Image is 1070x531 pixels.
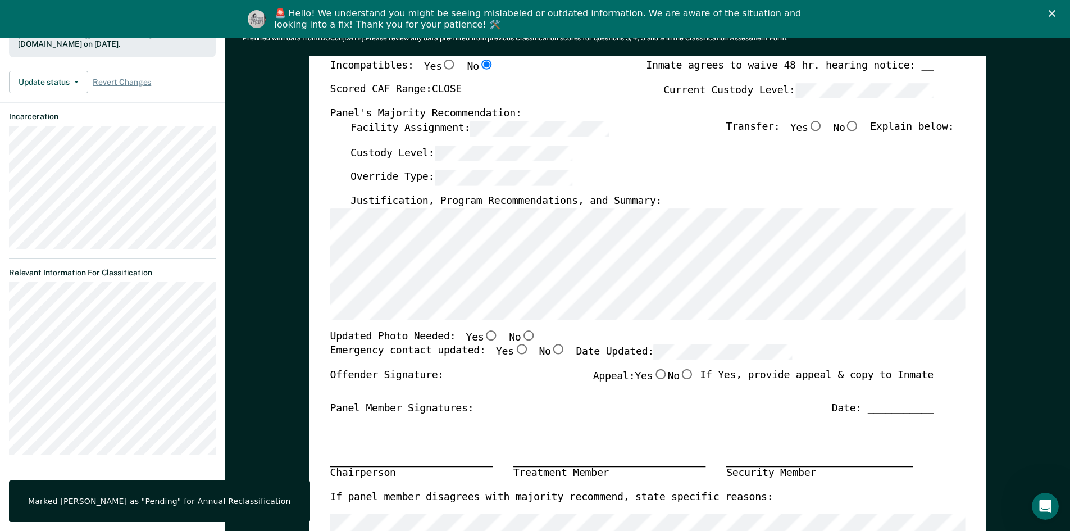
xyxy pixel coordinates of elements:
input: Yes [513,344,528,355]
input: No [680,369,694,379]
label: No [539,344,566,360]
label: Current Custody Level: [663,83,934,98]
label: Yes [495,344,528,360]
iframe: Intercom live chat [1032,493,1059,520]
label: Facility Assignment: [350,121,608,137]
input: Current Custody Level: [795,83,933,98]
input: Yes [653,369,667,379]
label: Custody Level: [350,146,572,161]
label: Yes [466,330,498,344]
label: Yes [790,121,822,137]
label: Scored CAF Range: CLOSE [330,83,462,98]
input: Date Updated: [653,344,791,360]
input: Custody Level: [434,146,572,161]
label: No [467,59,494,74]
img: Profile image for Kim [248,10,266,28]
div: Updated Photo Needed: [330,330,535,344]
input: No [521,330,535,340]
div: Panel Member Signatures: [330,402,473,415]
input: Facility Assignment: [470,121,608,137]
input: No [479,59,493,69]
div: Emergency contact updated: [330,344,792,369]
input: No [550,344,565,355]
div: Date: ___________ [831,402,933,415]
div: 🚨 Hello! We understand you might be seeing mislabeled or outdated information. We are aware of th... [275,8,805,30]
label: Date Updated: [576,344,792,360]
div: Close [1049,10,1060,17]
label: Yes [424,59,456,74]
span: Revert Changes [93,78,151,87]
div: Panel's Majority Recommendation: [330,107,933,121]
div: Security Member [726,466,913,481]
dt: Incarceration [9,112,216,121]
label: No [833,121,860,137]
input: Yes [441,59,456,69]
dt: Relevant Information For Classification [9,268,216,278]
div: Marked [PERSON_NAME] as "Pending" for Annual Reclassification [28,496,291,506]
label: No [667,369,694,384]
div: Inmate agrees to waive 48 hr. hearing notice: __ [646,59,934,83]
label: Override Type: [350,170,572,186]
div: Chairperson [330,466,493,481]
label: Justification, Program Recommendations, and Summary: [350,195,661,208]
label: Yes [635,369,667,384]
div: Incompatibles: [330,59,494,83]
input: Override Type: [434,170,572,186]
label: If panel member disagrees with majority recommend, state specific reasons: [330,491,773,505]
button: Update status [9,71,88,93]
input: Yes [808,121,822,131]
div: Transfer: Explain below: [726,121,954,146]
input: No [845,121,859,131]
label: Appeal: [593,369,694,393]
input: Yes [484,330,498,340]
div: Offender Signature: _______________________ If Yes, provide appeal & copy to Inmate [330,369,933,402]
label: No [509,330,536,344]
div: Treatment Member [513,466,705,481]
